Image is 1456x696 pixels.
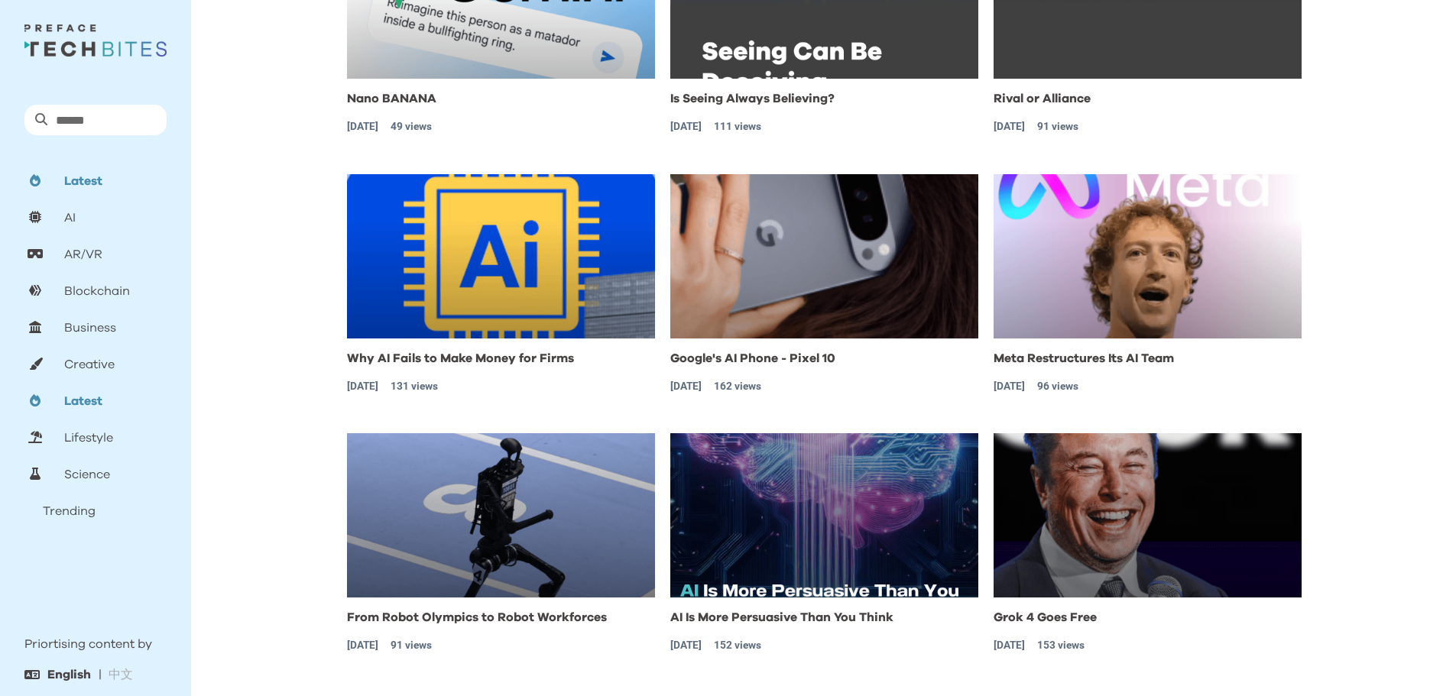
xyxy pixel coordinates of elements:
p: Lifestyle [64,429,113,447]
img: Techbites Logo [24,24,167,57]
p: 153 views [1037,637,1085,653]
p: Blockchain [64,282,130,300]
p: 162 views [714,378,761,394]
p: 131 views [391,378,438,394]
img: From Robot Olympics to Robot Workforces [347,433,655,597]
p: Trending [43,502,96,520]
p: Is Seeing Always Believing? [670,91,835,106]
p: Nano BANANA [347,91,436,106]
a: Is Seeing Always Believing?[DATE]111 views [670,91,835,134]
p: Meta Restructures Its AI Team [994,351,1174,366]
p: Creative [64,355,115,374]
p: From Robot Olympics to Robot Workforces [347,610,607,625]
p: [DATE] [670,378,702,394]
p: [DATE] [347,637,378,653]
p: Science [64,465,110,484]
a: Grok 4 Goes Free[DATE]153 views [994,610,1097,653]
p: Google's AI Phone - Pixel 10 [670,351,835,366]
a: Google's AI Phone - Pixel 10[DATE]162 views [670,351,835,394]
p: Business [64,319,116,337]
p: 152 views [714,637,761,653]
button: 中文 [101,659,141,690]
a: Why AI Fails to Make Money for Firms[DATE]131 views [347,351,574,394]
p: AI [64,209,76,227]
p: Rival or Alliance [994,91,1091,106]
p: 91 views [391,637,432,653]
img: Google's AI Phone - Pixel 10 [670,174,978,338]
p: 96 views [1037,378,1078,394]
p: Why AI Fails to Make Money for Firms [347,351,574,366]
img: Meta Restructures Its AI Team [994,174,1302,338]
p: [DATE] [670,637,702,653]
p: [DATE] [670,118,702,134]
p: [DATE] [347,378,378,394]
div: | [99,659,102,690]
img: AI Is More Persuasive Than You Think [670,433,978,597]
a: From Robot Olympics to Robot Workforces[DATE]91 views [347,610,607,653]
p: Grok 4 Goes Free [994,610,1097,625]
img: Grok 4 Goes Free [994,433,1302,597]
p: 中文 [109,665,133,684]
p: AI Is More Persuasive Than You Think [670,610,893,625]
a: Rival or Alliance[DATE]91 views [994,91,1091,134]
p: Latest [64,172,102,190]
p: 111 views [714,118,761,134]
img: Why AI Fails to Make Money for Firms [347,174,655,338]
p: [DATE] [994,118,1025,134]
p: 91 views [1037,118,1078,134]
p: AR/VR [64,245,102,264]
p: [DATE] [994,637,1025,653]
p: 49 views [391,118,432,134]
a: Nano BANANA[DATE]49 views [347,91,436,134]
a: AI Is More Persuasive Than You Think[DATE]152 views [670,610,893,653]
p: English [47,665,91,684]
a: Meta Restructures Its AI Team[DATE]96 views [994,351,1174,394]
p: [DATE] [347,118,378,134]
p: Latest [64,392,102,410]
p: [DATE] [994,378,1025,394]
p: Priortising content by [24,635,152,653]
button: English [40,659,99,690]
